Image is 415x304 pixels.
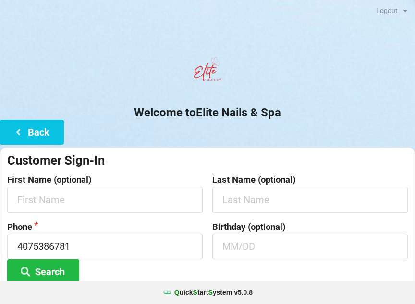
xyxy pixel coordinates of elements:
[193,289,197,296] span: S
[208,289,212,296] span: S
[7,175,203,185] label: First Name (optional)
[376,7,398,14] div: Logout
[212,187,408,212] input: Last Name
[212,222,408,232] label: Birthday (optional)
[7,234,203,259] input: 1234567890
[162,288,172,297] img: favicon.ico
[7,152,408,168] div: Customer Sign-In
[174,289,180,296] span: Q
[212,175,408,185] label: Last Name (optional)
[188,52,227,91] img: EliteNailsSpa-Logo1.png
[212,234,408,259] input: MM/DD
[174,288,253,297] b: uick tart ystem v 5.0.8
[7,259,79,284] button: Search
[7,187,203,212] input: First Name
[7,222,203,232] label: Phone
